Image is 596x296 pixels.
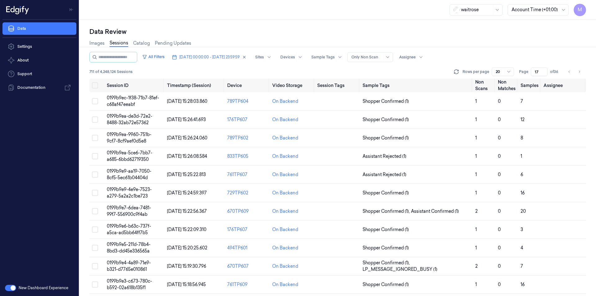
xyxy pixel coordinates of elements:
[475,282,477,287] span: 1
[574,4,586,16] button: M
[107,168,151,180] span: 0199b9e9-aa19-7050-8cf5-5ec61b04404d
[167,227,206,232] span: [DATE] 15:22:09.310
[498,245,501,251] span: 0
[165,79,225,92] th: Timestamp (Session)
[92,245,98,251] button: Select row
[107,187,152,199] span: 0199b9e9-4e9e-7523-a279-5a2a2c1be723
[140,52,167,62] button: All Filters
[227,98,267,105] div: 789TP604
[475,227,477,232] span: 1
[227,116,267,123] div: 176TP607
[363,245,409,251] span: Shopper Confirmed (1)
[167,208,207,214] span: [DATE] 15:22:56.367
[227,208,267,215] div: 670TP609
[272,263,298,270] div: On Backend
[475,98,477,104] span: 1
[495,79,518,92] th: Non Matches
[167,263,206,269] span: [DATE] 15:19:30.796
[272,135,298,141] div: On Backend
[92,263,98,269] button: Select row
[107,223,151,235] span: 0199b9e6-b63c-737f-a5ca-ad5bb64ff7b5
[463,69,489,75] p: Rows per page
[107,205,151,217] span: 0199b9e7-6dea-7481-99f7-556900c9f4ab
[363,153,406,160] span: Assistant Rejected (1)
[167,153,207,159] span: [DATE] 15:26:08.584
[155,40,191,47] a: Pending Updates
[2,40,76,53] a: Settings
[363,171,406,178] span: Assistant Rejected (1)
[521,135,523,141] span: 8
[498,135,501,141] span: 0
[363,98,409,105] span: Shopper Confirmed (1)
[475,153,477,159] span: 1
[498,153,501,159] span: 0
[363,135,409,141] span: Shopper Confirmed (1)
[227,153,267,160] div: 833TP605
[498,282,501,287] span: 0
[521,245,523,251] span: 4
[272,281,298,288] div: On Backend
[92,82,98,89] button: Select all
[575,67,584,76] button: Go to next page
[473,79,495,92] th: Non Scans
[133,40,150,47] a: Catalog
[363,260,411,266] span: Shopper Confirmed (1) ,
[363,226,409,233] span: Shopper Confirmed (1)
[521,98,523,104] span: 7
[272,245,298,251] div: On Backend
[565,67,584,76] nav: pagination
[107,260,151,272] span: 0199b9e4-4a89-71e9-b321-d7765e010861
[498,98,501,104] span: 0
[2,68,76,80] a: Support
[475,117,477,122] span: 1
[227,263,267,270] div: 670TP607
[227,135,267,141] div: 789TP602
[475,245,477,251] span: 1
[107,95,159,107] span: 0199b9ec-1f38-71b7-81ef-c68af47eeabf
[167,172,206,177] span: [DATE] 15:25:22.813
[270,79,315,92] th: Video Storage
[272,171,298,178] div: On Backend
[272,190,298,196] div: On Backend
[107,113,152,125] span: 0199b9ea-de3d-72e2-8488-32ab72e57362
[227,171,267,178] div: 761TP607
[363,116,409,123] span: Shopper Confirmed (1)
[565,67,574,76] button: Go to previous page
[89,40,105,47] a: Images
[363,281,409,288] span: Shopper Confirmed (1)
[107,150,152,162] span: 0199b9ea-5ce6-7bb7-a685-6bbd62719350
[475,208,478,214] span: 2
[272,208,298,215] div: On Backend
[521,172,523,177] span: 6
[498,227,501,232] span: 0
[227,190,267,196] div: 729TP602
[104,79,165,92] th: Session ID
[315,79,360,92] th: Session Tags
[89,27,586,36] div: Data Review
[475,135,477,141] span: 1
[411,208,459,215] span: Assistant Confirmed (1)
[167,117,206,122] span: [DATE] 15:26:41.693
[360,79,473,92] th: Sample Tags
[521,190,525,196] span: 16
[518,79,541,92] th: Samples
[2,81,76,94] a: Documentation
[2,54,76,66] button: About
[521,153,522,159] span: 1
[89,69,133,75] span: 711 of 4,248,124 Sessions
[227,226,267,233] div: 176TP607
[363,208,411,215] span: Shopper Confirmed (1) ,
[519,69,528,75] span: Page
[498,172,501,177] span: 0
[363,190,409,196] span: Shopper Confirmed (1)
[225,79,270,92] th: Device
[92,208,98,214] button: Select row
[92,190,98,196] button: Select row
[179,54,240,60] span: [DATE] 00:00:00 - [DATE] 23:59:59
[227,281,267,288] div: 761TP609
[169,52,249,62] button: [DATE] 00:00:00 - [DATE] 23:59:59
[521,282,525,287] span: 16
[92,153,98,159] button: Select row
[272,98,298,105] div: On Backend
